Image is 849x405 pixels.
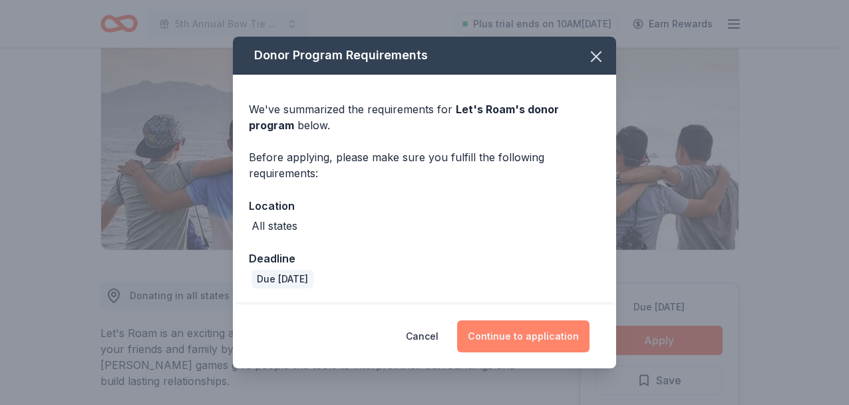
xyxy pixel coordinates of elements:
div: Due [DATE] [252,270,313,288]
button: Continue to application [457,320,590,352]
button: Cancel [406,320,438,352]
div: Donor Program Requirements [233,37,616,75]
div: We've summarized the requirements for below. [249,101,600,133]
div: Deadline [249,250,600,267]
div: Before applying, please make sure you fulfill the following requirements: [249,149,600,181]
div: All states [252,218,297,234]
div: Location [249,197,600,214]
